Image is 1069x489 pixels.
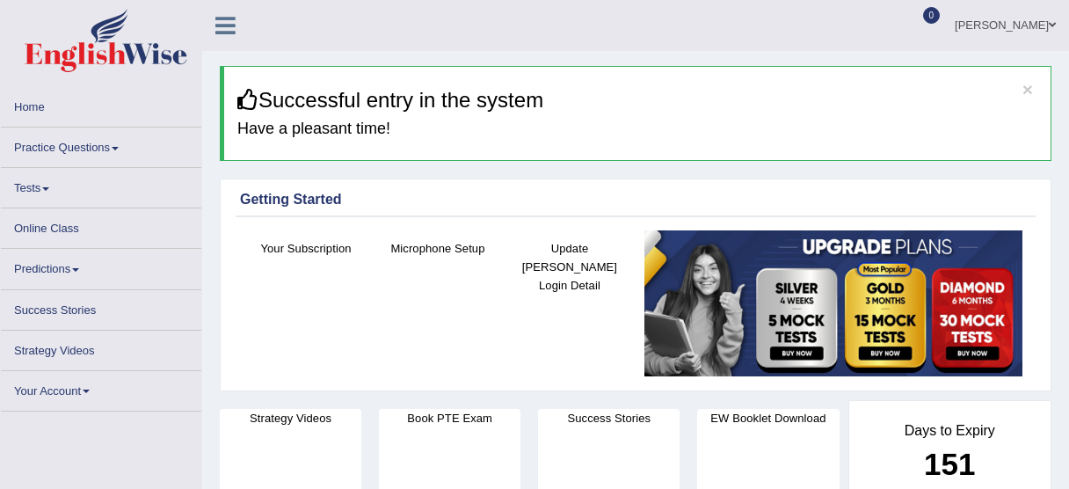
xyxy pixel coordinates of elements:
[1,168,201,202] a: Tests
[1,371,201,405] a: Your Account
[240,189,1031,210] div: Getting Started
[1,128,201,162] a: Practice Questions
[1,331,201,365] a: Strategy Videos
[1,290,201,325] a: Success Stories
[923,7,941,24] span: 0
[1022,80,1033,99] button: ×
[237,120,1037,138] h4: Have a pleasant time!
[697,409,839,427] h4: EW Booklet Download
[237,89,1037,112] h3: Successful entry in the system
[869,423,1032,439] h4: Days to Expiry
[379,409,520,427] h4: Book PTE Exam
[644,230,1022,376] img: small5.jpg
[1,249,201,283] a: Predictions
[1,87,201,121] a: Home
[513,239,627,295] h4: Update [PERSON_NAME] Login Detail
[924,447,975,481] b: 151
[220,409,361,427] h4: Strategy Videos
[538,409,680,427] h4: Success Stories
[381,239,495,258] h4: Microphone Setup
[1,208,201,243] a: Online Class
[249,239,363,258] h4: Your Subscription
